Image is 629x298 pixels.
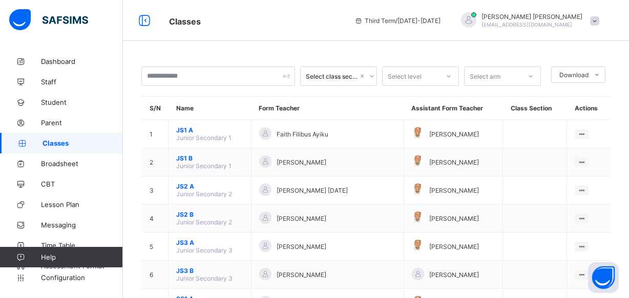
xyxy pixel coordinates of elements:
td: 5 [142,233,169,261]
img: safsims [9,9,88,31]
th: S/N [142,97,169,120]
span: Help [41,253,122,261]
span: Classes [43,139,123,147]
span: Download [559,71,589,79]
span: JS3 A [176,239,243,246]
span: session/term information [354,17,441,25]
span: Junior Secondary 3 [176,274,233,282]
div: Select arm [470,66,500,86]
span: JS2 A [176,182,243,190]
span: Classes [169,16,201,27]
span: JS1 B [176,154,243,162]
span: Messaging [41,221,123,229]
div: FrancisVICTOR [451,12,604,29]
th: Actions [567,97,611,120]
span: Staff [41,78,123,86]
td: 3 [142,176,169,204]
span: [PERSON_NAME] [429,215,479,222]
span: Time Table [41,241,123,249]
th: Name [169,97,251,120]
span: Junior Secondary 1 [176,134,232,142]
span: [PERSON_NAME] [429,130,479,138]
span: JS3 B [176,267,243,274]
span: [PERSON_NAME] [277,158,326,166]
span: [PERSON_NAME] [PERSON_NAME] [481,13,582,20]
span: Dashboard [41,57,123,65]
span: [PERSON_NAME] [DATE] [277,187,348,194]
td: 2 [142,148,169,176]
span: Lesson Plan [41,200,123,209]
span: [PERSON_NAME] [277,215,326,222]
th: Assistant Form Teacher [404,97,502,120]
span: Junior Secondary 3 [176,246,233,254]
span: [PERSON_NAME] [277,271,326,279]
span: CBT [41,180,123,188]
span: Junior Secondary 1 [176,162,232,170]
span: JS1 A [176,126,243,134]
span: Configuration [41,273,122,282]
div: Select class section [306,73,358,80]
span: [PERSON_NAME] [429,271,479,279]
span: [PERSON_NAME] [429,158,479,166]
span: [EMAIL_ADDRESS][DOMAIN_NAME] [481,21,572,28]
td: 4 [142,204,169,233]
td: 6 [142,261,169,289]
button: Open asap [588,262,619,293]
span: Junior Secondary 2 [176,218,232,226]
span: [PERSON_NAME] [277,243,326,250]
td: 1 [142,120,169,148]
span: [PERSON_NAME] [429,243,479,250]
span: [PERSON_NAME] [429,187,479,194]
span: Broadsheet [41,159,123,168]
span: Faith Filibus Ayiku [277,130,328,138]
span: Student [41,98,123,106]
span: Junior Secondary 2 [176,190,232,198]
div: Select level [388,66,422,86]
span: JS2 B [176,211,243,218]
span: Parent [41,119,123,127]
th: Class Section [503,97,567,120]
th: Form Teacher [251,97,404,120]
